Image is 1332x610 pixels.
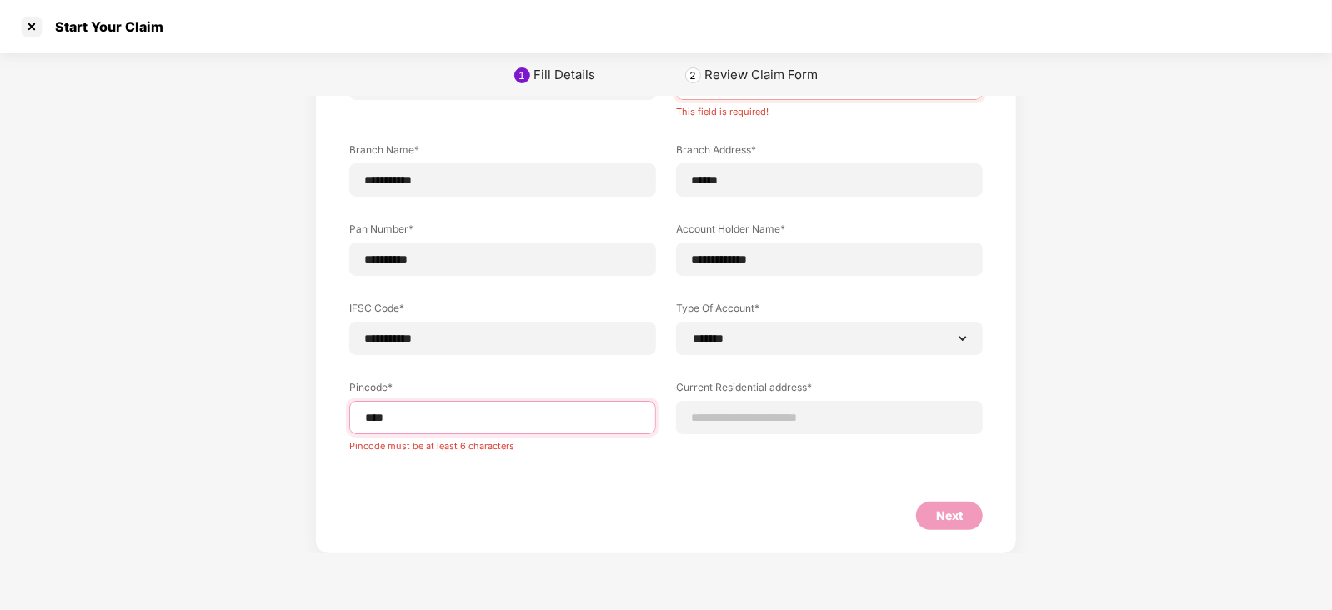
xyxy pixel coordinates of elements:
label: Branch Name* [349,142,656,163]
label: Pan Number* [349,222,656,242]
div: Review Claim Form [704,67,818,83]
div: Pincode must be at least 6 characters [349,434,656,452]
label: Branch Address* [676,142,983,163]
div: Next [936,507,963,525]
label: Current Residential address* [676,380,983,401]
div: 2 [690,69,697,82]
label: Pincode* [349,380,656,401]
label: IFSC Code* [349,301,656,322]
div: Fill Details [533,67,595,83]
label: Account Holder Name* [676,222,983,242]
label: Type Of Account* [676,301,983,322]
div: 1 [519,69,526,82]
div: Start Your Claim [45,18,163,35]
div: This field is required! [676,100,983,117]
